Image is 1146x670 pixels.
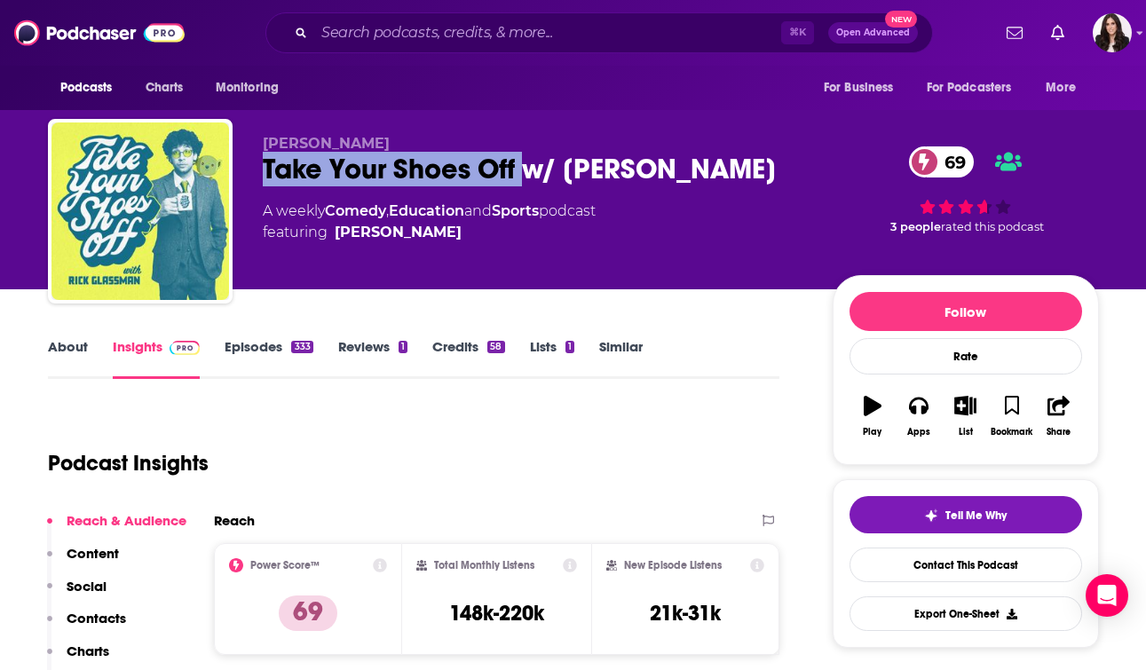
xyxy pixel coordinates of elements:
button: Open AdvancedNew [828,22,918,43]
div: 1 [399,341,407,353]
a: InsightsPodchaser Pro [113,338,201,379]
button: Contacts [47,610,126,642]
button: Social [47,578,107,611]
span: Charts [146,75,184,100]
a: Episodes333 [225,338,312,379]
div: Open Intercom Messenger [1086,574,1128,617]
a: Comedy [325,202,386,219]
a: Show notifications dropdown [1000,18,1030,48]
div: Apps [907,427,930,437]
a: Credits58 [432,338,504,379]
button: Reach & Audience [47,512,186,545]
div: 58 [487,341,504,353]
input: Search podcasts, credits, & more... [314,19,781,47]
div: 333 [291,341,312,353]
a: Show notifications dropdown [1044,18,1071,48]
span: rated this podcast [941,220,1044,233]
div: Play [863,427,881,437]
a: About [48,338,88,379]
a: Charts [134,71,194,105]
p: 69 [279,595,337,631]
button: open menu [203,71,302,105]
a: Reviews1 [338,338,407,379]
button: Bookmark [989,384,1035,448]
h3: 21k-31k [650,600,721,627]
span: 3 people [890,220,941,233]
button: open menu [48,71,136,105]
img: tell me why sparkle [924,508,938,523]
p: Charts [67,642,109,659]
span: Tell Me Why [945,508,1007,523]
div: Bookmark [991,427,1032,437]
h1: Podcast Insights [48,450,209,477]
h2: Total Monthly Listens [434,559,534,571]
img: Podchaser Pro [170,341,201,355]
span: [PERSON_NAME] [263,135,390,152]
button: Show profile menu [1093,13,1132,52]
div: 1 [565,341,574,353]
h2: Power Score™ [250,559,320,571]
p: Contacts [67,610,126,627]
button: Follow [850,292,1082,331]
div: 69 3 peoplerated this podcast [833,135,1099,245]
a: Contact This Podcast [850,548,1082,582]
a: Sports [492,202,539,219]
img: User Profile [1093,13,1132,52]
button: Content [47,545,119,578]
button: open menu [811,71,916,105]
span: For Business [824,75,894,100]
a: Education [389,202,464,219]
p: Content [67,545,119,562]
div: A weekly podcast [263,201,596,243]
a: Rick Glassman [335,222,462,243]
div: List [959,427,973,437]
span: Podcasts [60,75,113,100]
div: Search podcasts, credits, & more... [265,12,933,53]
p: Social [67,578,107,595]
div: Share [1047,427,1071,437]
span: Open Advanced [836,28,910,37]
span: and [464,202,492,219]
button: Play [850,384,896,448]
p: Reach & Audience [67,512,186,529]
span: More [1046,75,1076,100]
span: 69 [927,146,975,177]
h2: Reach [214,512,255,529]
button: List [942,384,988,448]
span: Logged in as RebeccaShapiro [1093,13,1132,52]
button: Apps [896,384,942,448]
span: , [386,202,389,219]
span: For Podcasters [927,75,1012,100]
button: Share [1035,384,1081,448]
a: Lists1 [530,338,574,379]
h2: New Episode Listens [624,559,722,571]
span: featuring [263,222,596,243]
a: 69 [909,146,975,177]
span: New [885,11,917,28]
button: open menu [915,71,1038,105]
div: Rate [850,338,1082,374]
span: Monitoring [216,75,279,100]
button: tell me why sparkleTell Me Why [850,496,1082,533]
span: ⌘ K [781,21,814,44]
a: Similar [599,338,643,379]
button: open menu [1033,71,1098,105]
img: Take Your Shoes Off w/ Rick Glassman [51,122,229,300]
img: Podchaser - Follow, Share and Rate Podcasts [14,16,185,50]
h3: 148k-220k [449,600,544,627]
button: Export One-Sheet [850,596,1082,631]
